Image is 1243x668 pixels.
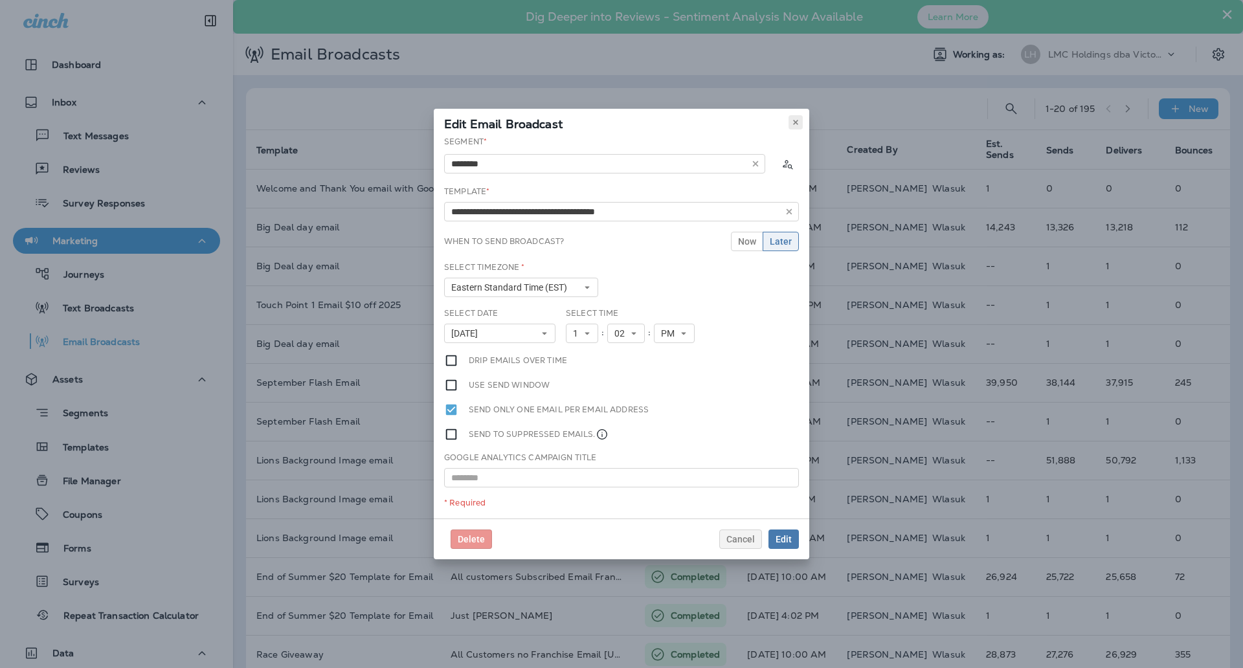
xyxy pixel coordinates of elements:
[444,452,596,463] label: Google Analytics Campaign Title
[469,427,609,441] label: Send to suppressed emails.
[469,378,550,392] label: Use send window
[661,328,680,339] span: PM
[444,236,564,247] label: When to send broadcast?
[451,529,492,549] button: Delete
[451,282,572,293] span: Eastern Standard Time (EST)
[654,324,695,343] button: PM
[469,403,649,417] label: Send only one email per email address
[719,529,762,549] button: Cancel
[451,328,483,339] span: [DATE]
[776,535,792,544] span: Edit
[726,535,755,544] span: Cancel
[768,529,799,549] button: Edit
[598,324,607,343] div: :
[444,262,524,273] label: Select Timezone
[607,324,645,343] button: 02
[444,278,598,297] button: Eastern Standard Time (EST)
[566,308,619,318] label: Select Time
[738,237,756,246] span: Now
[444,324,555,343] button: [DATE]
[770,237,792,246] span: Later
[458,535,485,544] span: Delete
[573,328,583,339] span: 1
[434,109,809,136] div: Edit Email Broadcast
[566,324,598,343] button: 1
[645,324,654,343] div: :
[444,308,498,318] label: Select Date
[444,137,487,147] label: Segment
[444,498,799,508] div: * Required
[776,152,799,175] button: Calculate the estimated number of emails to be sent based on selected segment. (This could take a...
[469,353,567,368] label: Drip emails over time
[731,232,763,251] button: Now
[614,328,630,339] span: 02
[763,232,799,251] button: Later
[444,186,489,197] label: Template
